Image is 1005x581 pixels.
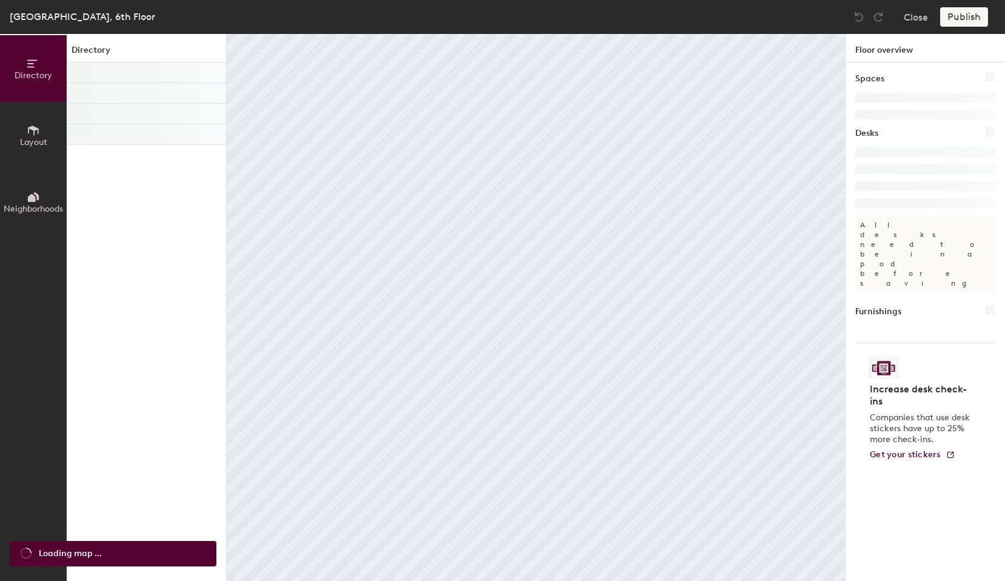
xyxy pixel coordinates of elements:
[20,137,47,147] span: Layout
[872,11,884,23] img: Redo
[870,383,973,408] h4: Increase desk check-ins
[855,72,884,86] h1: Spaces
[4,204,63,214] span: Neighborhoods
[227,34,845,581] canvas: Map
[855,215,995,293] p: All desks need to be in a pod before saving
[10,9,155,24] div: [GEOGRAPHIC_DATA], 6th Floor
[904,7,928,27] button: Close
[846,34,1005,62] h1: Floor overview
[853,11,865,23] img: Undo
[870,358,898,378] img: Sticker logo
[855,127,878,140] h1: Desks
[15,70,52,81] span: Directory
[870,449,941,460] span: Get your stickers
[39,547,102,560] span: Loading map ...
[67,44,226,62] h1: Directory
[855,305,901,318] h1: Furnishings
[870,412,973,445] p: Companies that use desk stickers have up to 25% more check-ins.
[870,450,955,460] a: Get your stickers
